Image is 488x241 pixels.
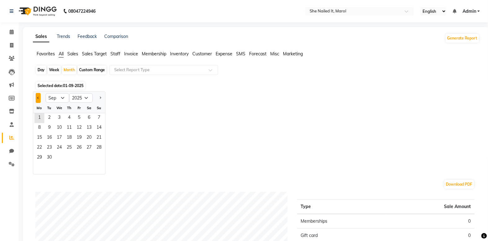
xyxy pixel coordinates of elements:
[37,51,55,57] span: Favorites
[283,51,303,57] span: Marketing
[94,133,104,143] div: Sunday, September 21, 2025
[34,133,44,143] div: Monday, September 15, 2025
[124,51,138,57] span: Invoice
[74,143,84,153] div: Friday, September 26, 2025
[64,143,74,153] div: Thursday, September 25, 2025
[94,123,104,133] div: Sunday, September 14, 2025
[44,103,54,113] div: Tu
[170,51,189,57] span: Inventory
[74,113,84,123] div: Friday, September 5, 2025
[94,133,104,143] span: 21
[64,113,74,123] div: Thursday, September 4, 2025
[54,143,64,153] span: 24
[34,113,44,123] span: 1
[84,143,94,153] div: Saturday, September 27, 2025
[36,82,85,90] span: Selected date:
[78,66,106,74] div: Custom Range
[84,133,94,143] div: Saturday, September 20, 2025
[64,133,74,143] span: 18
[34,143,44,153] div: Monday, September 22, 2025
[44,133,54,143] div: Tuesday, September 16, 2025
[84,143,94,153] span: 27
[386,200,475,214] th: Sale Amount
[54,133,64,143] span: 17
[84,123,94,133] span: 13
[44,123,54,133] div: Tuesday, September 9, 2025
[84,123,94,133] div: Saturday, September 13, 2025
[94,103,104,113] div: Su
[34,113,44,123] div: Monday, September 1, 2025
[57,34,70,39] a: Trends
[94,123,104,133] span: 14
[44,113,54,123] div: Tuesday, September 2, 2025
[297,214,386,229] td: Memberships
[94,143,104,153] div: Sunday, September 28, 2025
[34,133,44,143] span: 15
[74,123,84,133] span: 12
[54,123,64,133] span: 10
[33,31,49,42] a: Sales
[34,123,44,133] div: Monday, September 8, 2025
[44,123,54,133] span: 9
[84,103,94,113] div: Sa
[67,51,78,57] span: Sales
[78,34,97,39] a: Feedback
[36,66,46,74] div: Day
[44,133,54,143] span: 16
[94,113,104,123] span: 7
[236,51,245,57] span: SMS
[44,143,54,153] div: Tuesday, September 23, 2025
[82,51,107,57] span: Sales Target
[98,93,103,103] button: Next month
[192,51,212,57] span: Customer
[297,200,386,214] th: Type
[74,133,84,143] div: Friday, September 19, 2025
[74,133,84,143] span: 19
[34,103,44,113] div: Mo
[84,113,94,123] span: 6
[74,123,84,133] div: Friday, September 12, 2025
[64,123,74,133] div: Thursday, September 11, 2025
[94,113,104,123] div: Sunday, September 7, 2025
[34,153,44,163] span: 29
[44,153,54,163] span: 30
[69,93,93,103] select: Select year
[47,66,61,74] div: Week
[46,93,69,103] select: Select month
[445,180,474,189] button: Download PDF
[54,133,64,143] div: Wednesday, September 17, 2025
[64,133,74,143] div: Thursday, September 18, 2025
[249,51,266,57] span: Forecast
[54,103,64,113] div: We
[74,113,84,123] span: 5
[59,51,64,57] span: All
[54,113,64,123] div: Wednesday, September 3, 2025
[386,214,475,229] td: 0
[44,153,54,163] div: Tuesday, September 30, 2025
[36,93,41,103] button: Previous month
[16,2,58,20] img: logo
[84,133,94,143] span: 20
[34,143,44,153] span: 22
[446,34,479,43] button: Generate Report
[34,153,44,163] div: Monday, September 29, 2025
[142,51,166,57] span: Membership
[44,113,54,123] span: 2
[54,143,64,153] div: Wednesday, September 24, 2025
[62,66,76,74] div: Month
[74,103,84,113] div: Fr
[63,83,83,88] span: 01-09-2025
[270,51,279,57] span: Misc
[463,8,476,15] span: Admin
[84,113,94,123] div: Saturday, September 6, 2025
[104,34,128,39] a: Comparison
[64,113,74,123] span: 4
[110,51,120,57] span: Staff
[64,103,74,113] div: Th
[34,123,44,133] span: 8
[64,123,74,133] span: 11
[44,143,54,153] span: 23
[54,113,64,123] span: 3
[54,123,64,133] div: Wednesday, September 10, 2025
[68,2,96,20] b: 08047224946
